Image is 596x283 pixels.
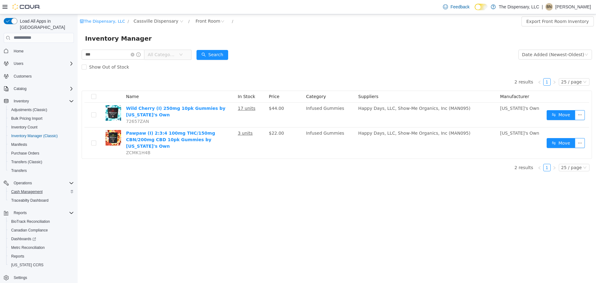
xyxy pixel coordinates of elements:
[11,236,36,241] span: Dashboards
[119,36,151,46] button: icon: searchSearch
[11,228,48,233] span: Canadian Compliance
[11,60,74,67] span: Users
[9,218,52,225] a: BioTrack Reconciliation
[9,141,74,148] span: Manifests
[12,4,40,10] img: Cova
[191,92,206,97] span: $44.00
[6,158,76,166] button: Transfers (Classic)
[9,124,74,131] span: Inventory Count
[11,47,26,55] a: Home
[9,261,46,269] a: [US_STATE] CCRS
[281,92,393,97] span: Happy Days, LLC, Show-Me Organics, Inc (MAN095)
[9,197,51,204] a: Traceabilty Dashboard
[2,5,6,9] i: icon: shop
[11,85,74,92] span: Catalog
[48,136,73,141] span: ZCMK1H4B
[11,72,74,80] span: Customers
[14,61,23,66] span: Users
[70,37,98,43] span: All Categories
[28,116,43,131] img: Pawpaw (I) 2:3:4 100mg THC/150mg CBN/200mg CBD 10pk Gummies by Missouri's Own hero shot
[484,64,504,71] div: 25 / page
[9,188,45,195] a: Cash Management
[14,181,32,186] span: Operations
[422,80,452,85] span: Manufacturer
[9,227,74,234] span: Canadian Compliance
[160,80,178,85] span: In Stock
[111,5,112,9] span: /
[1,273,76,282] button: Settings
[469,96,498,106] button: icon: swapMove
[53,38,57,42] i: icon: close-circle
[48,105,71,110] span: 72657ZAN
[9,158,74,166] span: Transfers (Classic)
[11,179,34,187] button: Operations
[9,167,74,174] span: Transfers
[466,64,473,71] li: 1
[484,150,504,157] div: 25 / page
[9,167,29,174] a: Transfers
[11,274,29,281] a: Settings
[9,106,50,114] a: Adjustments (Classic)
[11,198,48,203] span: Traceabilty Dashboard
[542,3,543,11] p: |
[11,209,74,217] span: Reports
[11,179,74,187] span: Operations
[9,115,74,122] span: Bulk Pricing Import
[226,113,278,144] td: Infused Gummies
[228,80,248,85] span: Category
[445,36,507,45] div: Date Added (Newest-Oldest)
[6,235,76,243] a: Dashboards
[11,159,42,164] span: Transfers (Classic)
[6,252,76,261] button: Reports
[11,168,27,173] span: Transfers
[437,150,455,157] li: 2 results
[9,253,74,260] span: Reports
[450,4,469,10] span: Feedback
[11,125,38,130] span: Inventory Count
[9,235,74,243] span: Dashboards
[50,5,51,9] span: /
[9,253,27,260] a: Reports
[458,64,466,71] li: Previous Page
[9,115,45,122] a: Bulk Pricing Import
[1,97,76,106] button: Inventory
[6,243,76,252] button: Metrc Reconciliation
[281,116,393,121] span: Happy Days, LLC, Show-Me Organics, Inc (MAN095)
[475,4,488,10] input: Dark Mode
[14,275,27,280] span: Settings
[191,80,202,85] span: Price
[6,217,76,226] button: BioTrack Reconciliation
[160,116,175,121] u: 3 units
[6,123,76,132] button: Inventory Count
[9,150,42,157] a: Purchase Orders
[9,150,74,157] span: Purchase Orders
[118,2,143,11] div: Front Room
[6,132,76,140] button: Inventory Manager (Classic)
[11,274,74,281] span: Settings
[9,227,50,234] a: Canadian Compliance
[547,3,552,11] span: BN
[1,84,76,93] button: Catalog
[6,140,76,149] button: Manifests
[11,219,50,224] span: BioTrack Reconciliation
[6,114,76,123] button: Bulk Pricing Import
[444,2,516,12] button: Export Front Room Inventory
[6,261,76,269] button: [US_STATE] CCRS
[9,141,29,148] a: Manifests
[9,244,47,251] a: Metrc Reconciliation
[460,66,464,70] i: icon: left
[555,3,591,11] p: [PERSON_NAME]
[48,80,61,85] span: Name
[440,1,472,13] a: Feedback
[11,245,45,250] span: Metrc Reconciliation
[507,38,511,43] i: icon: down
[48,92,148,103] a: Wild Cherry (I) 250mg 10pk Gummies by [US_STATE]'s Own
[14,49,24,54] span: Home
[7,19,78,29] span: Inventory Manager
[6,196,76,205] button: Traceabilty Dashboard
[9,132,74,140] span: Inventory Manager (Classic)
[11,209,29,217] button: Reports
[11,85,29,92] button: Catalog
[11,151,39,156] span: Purchase Orders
